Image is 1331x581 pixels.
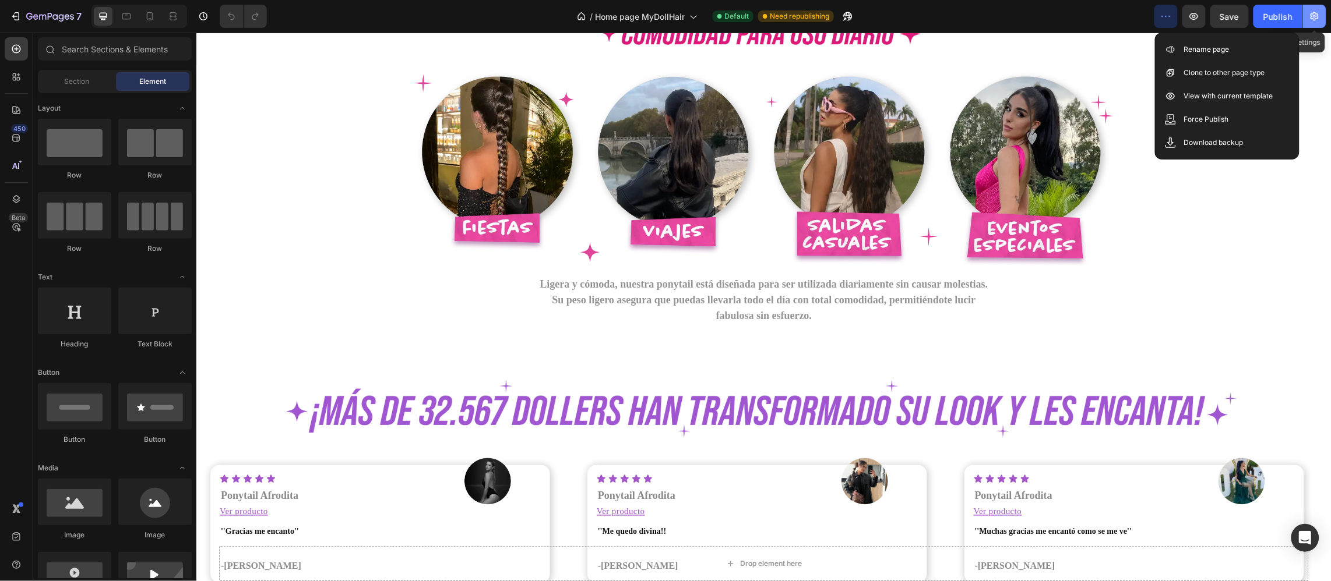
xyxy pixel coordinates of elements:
div: Button [118,434,192,445]
p: View with current template [1184,90,1273,102]
p: Ligera y cómoda, nuestra ponytail está diseñada para ser utilizada diariamente sin causar molesti... [219,245,916,276]
h2: Ponytail Afrodita [23,456,234,472]
p: Ver producto [400,472,449,486]
img: gempages_530333396300202802-63f0b694-f596-47af-a358-d153c9b7a5c1.webp [1022,426,1069,472]
span: Layout [38,103,61,114]
div: Button [38,434,111,445]
p: fabulosa sin esfuerzo. [219,276,916,292]
div: Undo/Redo [220,5,267,28]
span: Button [38,367,59,378]
div: Open Intercom Messenger [1291,524,1319,552]
input: Search Sections & Elements [38,37,192,61]
span: Toggle open [173,363,192,382]
span: Toggle open [173,459,192,477]
p: ''Gracias me encanto'' [24,492,343,506]
div: Row [38,243,111,254]
p: ''Muchas gracias me encantó como se me ve'' [779,492,1097,506]
p: Ver producto [23,472,72,486]
img: gempages_578659840520356737-47b390c4-0fb2-40cb-876c-d02280bb810f.webp [85,344,1050,410]
img: Fiestas.webp [218,36,389,218]
span: Save [1220,12,1240,22]
span: Text [38,272,52,282]
img: gempages_578659840520356737-11f4639c-9575-4d25-a08b-3caff6a0b7e9.png [268,426,315,472]
span: Default [724,11,749,22]
div: 450 [11,124,28,133]
span: Element [139,76,166,87]
p: Force Publish [1184,114,1228,125]
div: Image [38,530,111,540]
div: Row [38,170,111,180]
button: 7 [5,5,87,28]
img: eventos_especiales.webp [746,36,917,233]
div: Beta [9,213,28,222]
span: Toggle open [173,268,192,286]
div: Publish [1263,10,1293,23]
img: salidas_casuales.webp [570,36,741,231]
div: Drop element here [544,526,605,536]
img: gempages_530333396300202802-ac389b19-18f8-4f04-99b6-448b57f3fe60.webp [645,426,692,472]
div: Row [118,170,192,180]
p: Ver producto [777,472,826,486]
div: Heading [38,339,111,349]
p: Rename page [1184,44,1229,55]
button: Save [1210,5,1249,28]
p: ''Me quedo divina!! [402,492,720,506]
span: Toggle open [173,99,192,118]
h2: Ponytail Afrodita [400,456,611,472]
p: 7 [76,9,82,23]
span: / [590,10,593,23]
button: Publish [1253,5,1302,28]
p: Clone to other page type [1184,67,1265,79]
span: Media [38,463,58,473]
div: Image [118,530,192,540]
img: viajes.webp [394,36,565,222]
span: Need republishing [770,11,829,22]
p: Download backup [1184,137,1243,148]
h2: Ponytail Afrodita [777,456,988,472]
div: Row [118,243,192,254]
span: Section [65,76,90,87]
span: Home page MyDollHair [595,10,685,23]
div: Text Block [118,339,192,349]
